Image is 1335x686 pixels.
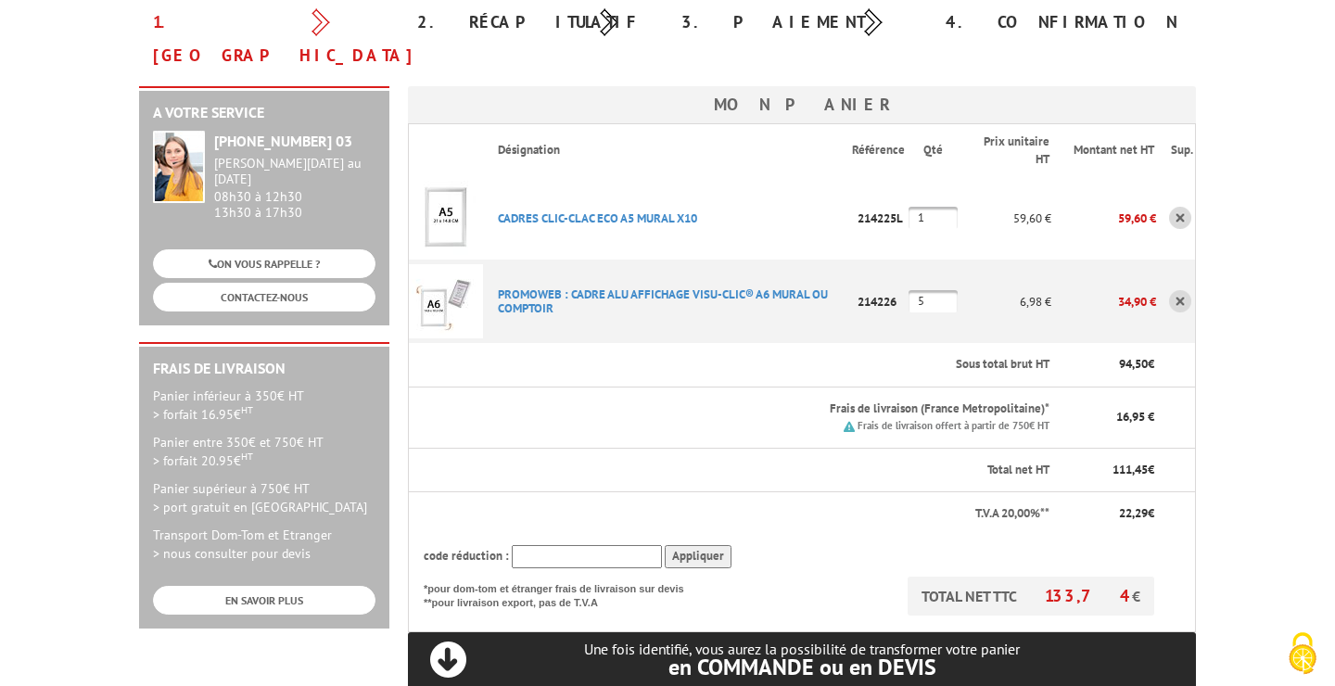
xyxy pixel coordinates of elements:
span: 16,95 € [1116,409,1154,425]
span: > forfait 20.95€ [153,452,253,469]
p: 59,60 € [1051,202,1156,235]
span: 22,29 [1119,505,1148,521]
div: [PERSON_NAME][DATE] au [DATE] [214,156,375,187]
button: Cookies (fenêtre modale) [1270,623,1335,686]
p: 214226 [852,286,909,318]
img: widget-service.jpg [153,131,205,203]
input: Appliquer [665,545,731,568]
img: Cookies (fenêtre modale) [1279,630,1326,677]
p: TOTAL NET TTC € [908,577,1154,616]
a: CADRES CLIC-CLAC ECO A5 MURAL X10 [498,210,697,226]
span: > forfait 16.95€ [153,406,253,423]
div: 1. [GEOGRAPHIC_DATA] [139,6,403,72]
p: Prix unitaire HT [973,133,1049,168]
img: PROMOWEB : CADRE ALU AFFICHAGE VISU-CLIC® A6 MURAL OU COMPTOIR [409,264,483,338]
th: Sup. [1156,124,1196,177]
span: > port gratuit en [GEOGRAPHIC_DATA] [153,499,367,515]
a: CONTACTEZ-NOUS [153,283,375,311]
img: picto.png [844,421,855,432]
p: Une fois identifié, vous aurez la possibilité de transformer votre panier [408,641,1196,679]
a: EN SAVOIR PLUS [153,586,375,615]
p: Panier entre 350€ et 750€ HT [153,433,375,470]
strong: [PHONE_NUMBER] 03 [214,132,352,150]
sup: HT [241,403,253,416]
div: 2. Récapitulatif [403,6,667,39]
th: Sous total brut HT [483,343,1051,387]
p: € [1066,356,1154,374]
span: 94,50 [1119,356,1148,372]
h2: Frais de Livraison [153,361,375,377]
p: € [1066,505,1154,523]
p: Total net HT [424,462,1049,479]
span: en COMMANDE ou en DEVIS [668,653,936,681]
p: T.V.A 20,00%** [424,505,1049,523]
p: 214225L [852,202,909,235]
th: Désignation [483,124,852,177]
span: 133,74 [1045,585,1132,606]
h3: Mon panier [408,86,1196,123]
img: CADRES CLIC-CLAC ECO A5 MURAL X10 [409,181,483,255]
p: 6,98 € [958,286,1051,318]
p: Transport Dom-Tom et Etranger [153,526,375,563]
h2: A votre service [153,105,375,121]
span: 111,45 [1112,462,1148,477]
p: Panier supérieur à 750€ HT [153,479,375,516]
p: Frais de livraison (France Metropolitaine)* [498,400,1049,418]
p: Montant net HT [1066,142,1154,159]
span: code réduction : [424,548,509,564]
small: Frais de livraison offert à partir de 750€ HT [858,419,1049,432]
span: > nous consulter pour devis [153,545,311,562]
p: 59,60 € [958,202,1051,235]
p: Référence [852,142,907,159]
p: € [1066,462,1154,479]
p: Panier inférieur à 350€ HT [153,387,375,424]
sup: HT [241,450,253,463]
a: PROMOWEB : CADRE ALU AFFICHAGE VISU-CLIC® A6 MURAL OU COMPTOIR [498,286,828,316]
div: 4. Confirmation [932,6,1196,39]
th: Qté [909,124,958,177]
p: 34,90 € [1051,286,1156,318]
p: *pour dom-tom et étranger frais de livraison sur devis **pour livraison export, pas de T.V.A [424,577,702,611]
a: ON VOUS RAPPELLE ? [153,249,375,278]
div: 08h30 à 12h30 13h30 à 17h30 [214,156,375,220]
div: 3. Paiement [667,6,932,39]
